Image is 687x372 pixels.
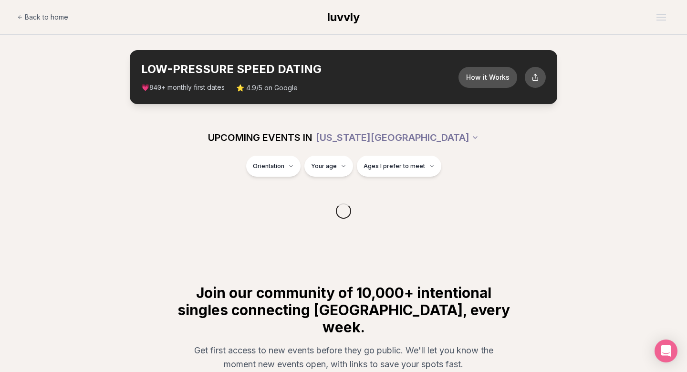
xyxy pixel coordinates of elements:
span: Back to home [25,12,68,22]
span: 840 [149,84,161,92]
a: luvvly [327,10,360,25]
span: UPCOMING EVENTS IN [208,131,312,144]
button: Open menu [653,10,670,24]
span: Ages I prefer to meet [364,162,425,170]
span: Your age [311,162,337,170]
span: 💗 + monthly first dates [141,83,225,93]
h2: Join our community of 10,000+ intentional singles connecting [GEOGRAPHIC_DATA], every week. [176,284,511,336]
span: luvvly [327,10,360,24]
span: Orientation [253,162,284,170]
button: [US_STATE][GEOGRAPHIC_DATA] [316,127,479,148]
div: Open Intercom Messenger [655,340,677,362]
h2: LOW-PRESSURE SPEED DATING [141,62,458,77]
button: Orientation [246,156,301,177]
button: How it Works [458,67,517,88]
button: Ages I prefer to meet [357,156,441,177]
a: Back to home [17,8,68,27]
button: Your age [304,156,353,177]
p: Get first access to new events before they go public. We'll let you know the moment new events op... [183,343,504,372]
span: ⭐ 4.9/5 on Google [236,83,298,93]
